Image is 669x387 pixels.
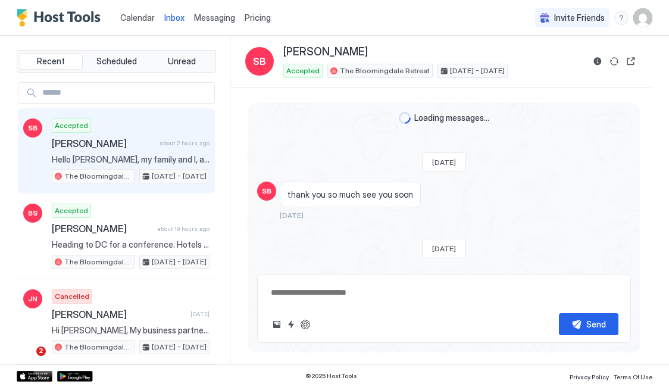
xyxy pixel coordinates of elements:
[399,112,411,124] div: loading
[120,13,155,23] span: Calendar
[157,225,210,233] span: about 19 hours ago
[64,171,132,182] span: The Bloomingdale Retreat
[305,372,357,380] span: © 2025 Host Tools
[37,83,214,103] input: Input Field
[298,317,312,332] button: ChatGPT Auto Reply
[414,113,489,123] span: Loading messages...
[64,257,132,267] span: The Bloomingdale Retreat
[28,294,37,304] span: JN
[590,54,605,68] button: Reservation information
[432,158,456,167] span: [DATE]
[194,13,235,23] span: Messaging
[28,208,37,219] span: BS
[284,317,298,332] button: Quick reply
[160,139,210,147] span: about 2 hours ago
[614,370,652,382] a: Terms Of Use
[52,223,152,235] span: [PERSON_NAME]
[64,342,132,352] span: The Bloomingdale Retreat
[52,325,210,336] span: Hi [PERSON_NAME], My business partner and I are in town for a conference. [PERSON_NAME]
[36,347,46,356] span: 2
[633,8,652,27] div: User profile
[55,291,89,302] span: Cancelled
[17,50,216,73] div: tab-group
[55,205,88,216] span: Accepted
[287,189,413,200] span: thank you so much see you soon
[17,371,52,382] a: App Store
[624,54,638,68] button: Open reservation
[20,53,83,70] button: Recent
[280,211,304,220] span: [DATE]
[262,186,271,196] span: SB
[570,370,609,382] a: Privacy Policy
[614,373,652,380] span: Terms Of Use
[554,13,605,23] span: Invite Friends
[55,120,88,131] span: Accepted
[152,342,207,352] span: [DATE] - [DATE]
[586,318,606,330] div: Send
[12,347,40,375] iframe: Intercom live chat
[283,45,368,59] span: [PERSON_NAME]
[253,54,266,68] span: SB
[164,13,185,23] span: Inbox
[245,13,271,23] span: Pricing
[570,373,609,380] span: Privacy Policy
[150,53,213,70] button: Unread
[607,54,621,68] button: Sync reservation
[17,9,106,27] a: Host Tools Logo
[168,56,196,67] span: Unread
[85,53,148,70] button: Scheduled
[450,65,505,76] span: [DATE] - [DATE]
[286,65,320,76] span: Accepted
[120,11,155,24] a: Calendar
[270,317,284,332] button: Upload image
[190,310,210,318] span: [DATE]
[52,239,210,250] span: Heading to DC for a conference. Hotels are all booked up!!!
[52,308,186,320] span: [PERSON_NAME]
[96,56,137,67] span: Scheduled
[52,138,155,149] span: [PERSON_NAME]
[28,123,37,133] span: SB
[194,11,235,24] a: Messaging
[152,257,207,267] span: [DATE] - [DATE]
[57,371,93,382] a: Google Play Store
[432,244,456,253] span: [DATE]
[614,11,629,25] div: menu
[152,171,207,182] span: [DATE] - [DATE]
[559,313,618,335] button: Send
[340,65,430,76] span: The Bloomingdale Retreat
[52,154,210,165] span: Hello [PERSON_NAME], my family and I, all 3 of us, will be staying at your lovely home for trip a...
[37,56,65,67] span: Recent
[164,11,185,24] a: Inbox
